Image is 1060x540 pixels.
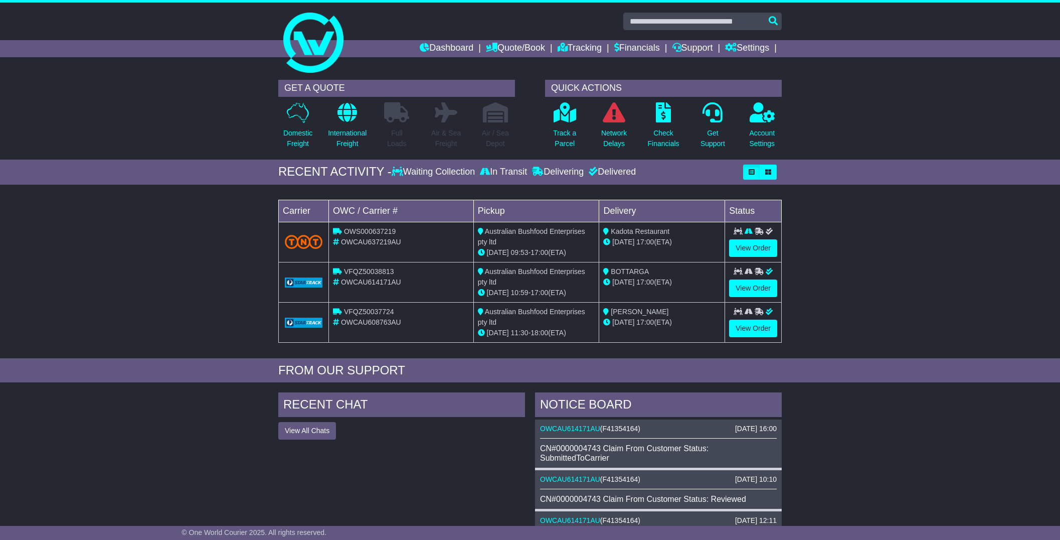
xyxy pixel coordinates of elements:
span: © One World Courier 2025. All rights reserved. [182,528,326,536]
div: - (ETA) [478,288,595,298]
img: GetCarrierServiceLogo [285,318,322,328]
div: ( ) [540,425,777,433]
span: F41354164 [603,516,638,524]
span: OWCAU608763AU [341,318,401,326]
a: AccountSettings [749,102,776,155]
div: RECENT CHAT [278,392,525,420]
div: GET A QUOTE [278,80,515,97]
span: BOTTARGA [611,267,649,276]
span: F41354164 [603,425,638,433]
a: Dashboard [420,40,473,57]
a: GetSupport [700,102,726,155]
img: TNT_Domestic.png [285,235,322,248]
a: InternationalFreight [327,102,367,155]
p: Check Financials [648,128,679,149]
a: OWCAU614171AU [540,516,600,524]
span: 18:00 [531,329,548,337]
span: OWS000637219 [344,227,396,235]
a: View Order [729,280,777,297]
span: OWCAU614171AU [341,278,401,286]
span: [DATE] [612,238,634,246]
span: 10:59 [511,289,528,297]
span: [DATE] [487,329,509,337]
div: RECENT ACTIVITY - [278,165,392,179]
span: Australian Bushfood Enterprises pty ltd [478,267,585,286]
td: Status [725,200,782,222]
div: Waiting Collection [392,167,477,178]
span: Australian Bushfood Enterprises pty ltd [478,227,585,246]
p: Full Loads [384,128,409,149]
span: 17:00 [636,278,654,286]
div: QUICK ACTIONS [545,80,782,97]
button: View All Chats [278,422,336,440]
p: Track a Parcel [553,128,576,149]
span: OWCAU637219AU [341,238,401,246]
div: NOTICE BOARD [535,392,782,420]
span: [DATE] [612,278,634,286]
p: International Freight [328,128,367,149]
a: NetworkDelays [601,102,627,155]
td: Pickup [473,200,599,222]
a: OWCAU614171AU [540,425,600,433]
div: Delivered [586,167,636,178]
span: [DATE] [612,318,634,326]
td: Carrier [279,200,329,222]
span: Australian Bushfood Enterprises pty ltd [478,308,585,326]
div: Delivering [529,167,586,178]
div: (ETA) [603,277,721,288]
a: Financials [614,40,660,57]
a: DomesticFreight [283,102,313,155]
p: Network Delays [601,128,627,149]
div: [DATE] 12:11 [735,516,777,525]
a: Quote/Book [486,40,545,57]
div: In Transit [477,167,529,178]
div: ( ) [540,475,777,484]
span: 17:00 [531,248,548,256]
p: Account Settings [750,128,775,149]
div: [DATE] 10:10 [735,475,777,484]
p: Get Support [700,128,725,149]
span: 09:53 [511,248,528,256]
span: Kadota Restaurant [611,227,669,235]
span: 17:00 [636,318,654,326]
a: Support [672,40,713,57]
span: F41354164 [603,475,638,483]
a: View Order [729,239,777,257]
a: View Order [729,320,777,337]
a: OWCAU614171AU [540,475,600,483]
span: [PERSON_NAME] [611,308,668,316]
p: Air & Sea Freight [431,128,461,149]
span: VFQZ50038813 [344,267,394,276]
p: Air / Sea Depot [482,128,509,149]
span: 11:30 [511,329,528,337]
td: OWC / Carrier # [329,200,474,222]
span: VFQZ50037724 [344,308,394,316]
div: (ETA) [603,317,721,328]
a: Tracking [558,40,602,57]
div: (ETA) [603,237,721,247]
div: - (ETA) [478,247,595,258]
a: Settings [725,40,769,57]
div: [DATE] 16:00 [735,425,777,433]
a: Track aParcel [553,102,577,155]
div: CN#0000004743 Claim From Customer Status: Reviewed [540,494,777,504]
div: ( ) [540,516,777,525]
span: 17:00 [636,238,654,246]
a: CheckFinancials [647,102,680,155]
span: [DATE] [487,248,509,256]
span: [DATE] [487,289,509,297]
p: Domestic Freight [283,128,312,149]
div: - (ETA) [478,328,595,338]
td: Delivery [599,200,725,222]
div: CN#0000004743 Claim From Customer Status: SubmittedToCarrier [540,444,777,463]
div: FROM OUR SUPPORT [278,363,782,378]
span: 17:00 [531,289,548,297]
img: GetCarrierServiceLogo [285,278,322,288]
